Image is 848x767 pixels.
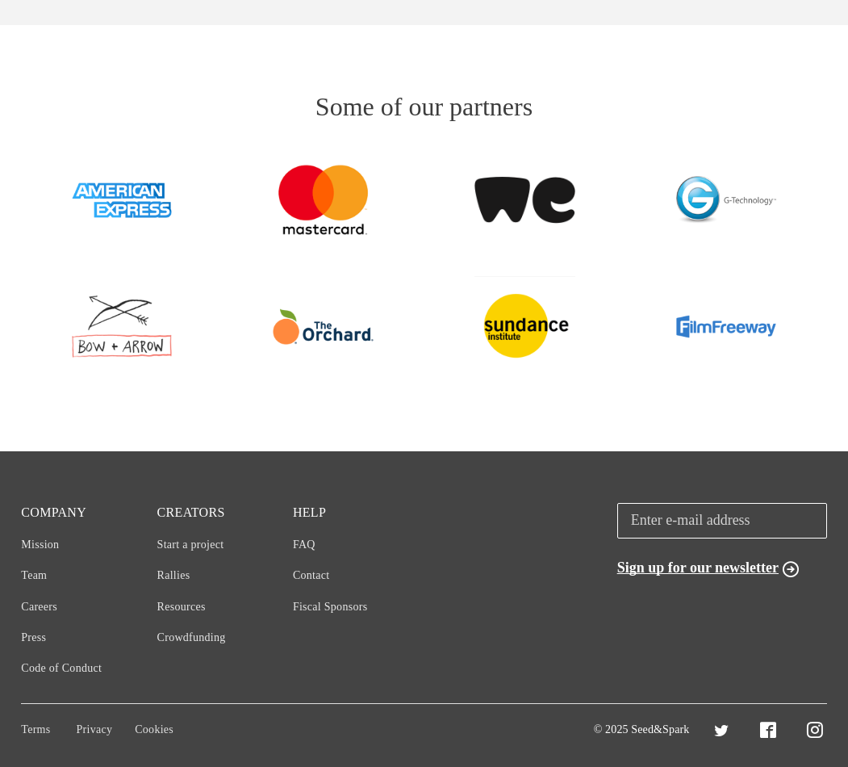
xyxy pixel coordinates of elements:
[293,569,330,581] a: Contact
[72,182,173,218] img: American Express Logo
[293,601,368,613] a: Fiscal Sponsors
[474,177,575,224] img: We Transfer Logo
[21,601,57,613] a: Careers
[21,90,826,124] h3: Some of our partners
[157,601,206,613] a: Resources
[617,556,799,580] button: Sign up for our newsletter
[21,723,73,736] a: Terms
[21,505,86,519] a: Company
[21,662,102,674] a: Code of Conduct
[273,308,374,345] img: The Orchard Logo
[676,315,777,338] img: Film Freeway Logo
[21,569,47,581] a: Team
[157,539,224,551] a: Start a project
[21,631,46,643] a: Press
[72,295,173,358] img: Bow and Arrow Logo
[135,723,196,736] a: Cookies
[617,560,779,576] span: Sign up for our newsletter
[21,539,59,551] a: Mission
[676,176,777,223] img: G-Tech Logo
[293,505,326,519] a: Help
[157,569,190,581] a: Rallies
[293,539,315,551] a: FAQ
[594,722,690,738] p: © 2025 Seed&Spark
[157,505,225,519] a: Creators
[157,631,226,643] a: Crowdfunding
[617,503,827,539] input: Enter e-mail address
[273,149,374,250] img: Mastercard Logo
[474,276,575,377] img: Sundance Logo
[76,723,135,736] a: Privacy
